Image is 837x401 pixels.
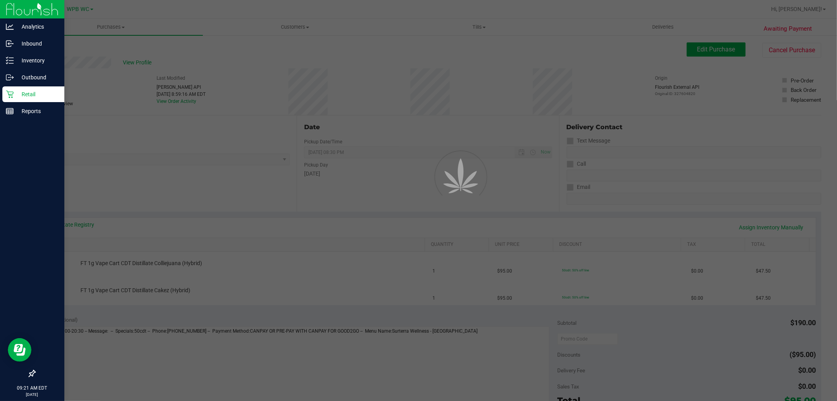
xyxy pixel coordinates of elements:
inline-svg: Retail [6,90,14,98]
p: Reports [14,106,61,116]
p: [DATE] [4,392,61,397]
p: Inventory [14,56,61,65]
p: Analytics [14,22,61,31]
iframe: Resource center [8,338,31,362]
inline-svg: Inbound [6,40,14,48]
inline-svg: Analytics [6,23,14,31]
p: 09:21 AM EDT [4,385,61,392]
inline-svg: Outbound [6,73,14,81]
p: Retail [14,90,61,99]
p: Inbound [14,39,61,48]
inline-svg: Reports [6,107,14,115]
inline-svg: Inventory [6,57,14,64]
p: Outbound [14,73,61,82]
